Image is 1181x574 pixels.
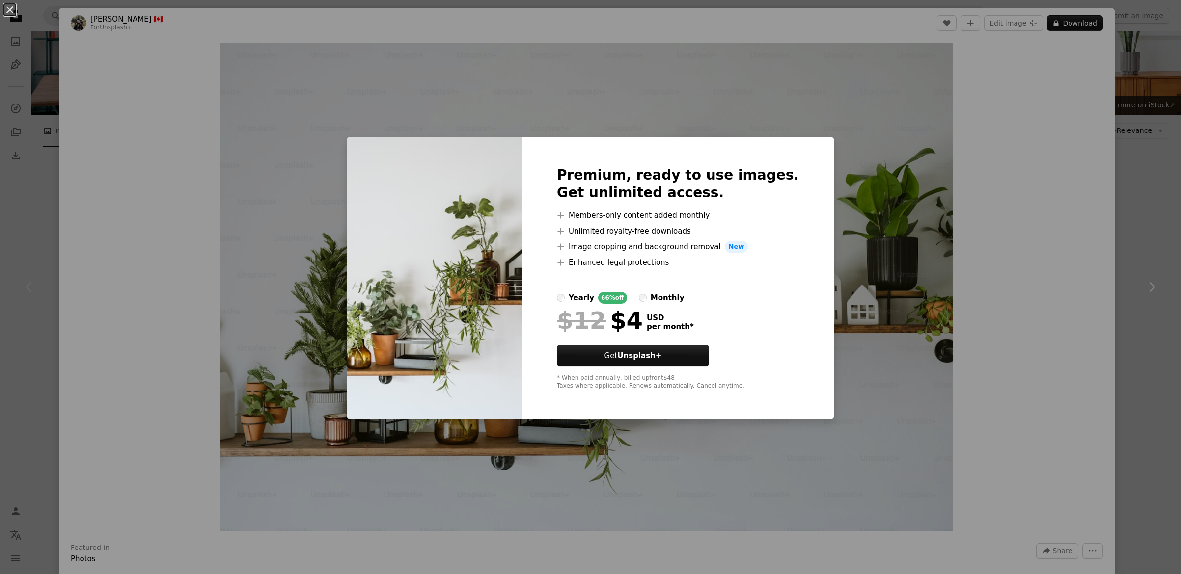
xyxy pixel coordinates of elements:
div: $4 [557,308,643,333]
li: Members-only content added monthly [557,209,799,221]
input: monthly [639,294,647,302]
span: per month * [647,322,694,331]
input: yearly66%off [557,294,565,302]
span: $12 [557,308,606,333]
h2: Premium, ready to use images. Get unlimited access. [557,166,799,202]
li: Enhanced legal protections [557,257,799,268]
div: * When paid annually, billed upfront $48 Taxes where applicable. Renews automatically. Cancel any... [557,374,799,390]
span: New [725,241,748,253]
span: USD [647,313,694,322]
div: 66% off [598,292,627,304]
div: monthly [651,292,685,304]
strong: Unsplash+ [617,351,661,360]
button: GetUnsplash+ [557,345,709,366]
li: Image cropping and background removal [557,241,799,253]
div: yearly [569,292,594,304]
img: premium_photo-1673203734665-0a534c043b7f [347,137,522,419]
li: Unlimited royalty-free downloads [557,225,799,237]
